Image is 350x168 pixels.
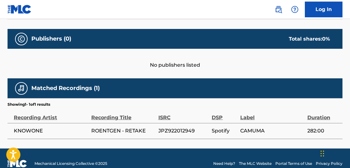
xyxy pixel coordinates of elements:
[212,107,237,121] div: DSP
[272,3,285,16] a: Public Search
[291,6,299,13] img: help
[305,2,342,17] a: Log In
[8,102,50,107] p: Showing 1 - 1 of 1 results
[158,107,209,121] div: ISRC
[14,127,88,135] span: KNOWONE
[322,36,330,42] span: 0 %
[14,107,88,121] div: Recording Artist
[18,85,25,92] img: Matched Recordings
[321,144,324,163] div: Drag
[213,161,235,166] a: Need Help?
[275,6,282,13] img: search
[158,127,209,135] span: JPZ922012949
[240,107,304,121] div: Label
[319,138,350,168] iframe: Chat Widget
[31,35,71,42] h5: Publishers (0)
[239,161,272,166] a: The MLC Website
[307,127,339,135] span: 282:00
[289,3,301,16] div: Help
[91,107,155,121] div: Recording Title
[212,127,237,135] span: Spotify
[8,49,342,69] div: No publishers listed
[18,35,25,43] img: Publishers
[8,5,32,14] img: MLC Logo
[31,85,100,92] h5: Matched Recordings (1)
[240,127,304,135] span: CAMUMA
[316,161,342,166] a: Privacy Policy
[8,160,27,167] img: logo
[91,127,155,135] span: ROENTGEN - RETAKE
[275,161,312,166] a: Portal Terms of Use
[289,35,330,43] div: Total shares:
[307,107,339,121] div: Duration
[34,161,107,166] span: Mechanical Licensing Collective © 2025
